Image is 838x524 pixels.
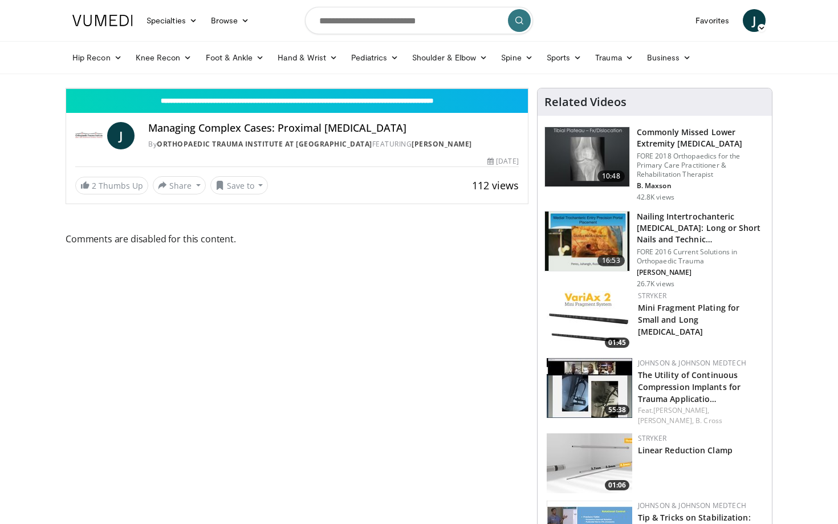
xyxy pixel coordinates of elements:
img: VuMedi Logo [72,15,133,26]
img: Orthopaedic Trauma Institute at UCSF [75,122,103,149]
img: b37175e7-6a0c-4ed3-b9ce-2cebafe6c791.150x105_q85_crop-smart_upscale.jpg [547,291,632,351]
a: Foot & Ankle [199,46,271,69]
img: 4aa379b6-386c-4fb5-93ee-de5617843a87.150x105_q85_crop-smart_upscale.jpg [545,127,629,186]
p: FORE 2016 Current Solutions in Orthopaedic Trauma [637,247,765,266]
a: Favorites [689,9,736,32]
img: 3d67d1bf-bbcf-4214-a5ee-979f525a16cd.150x105_q85_crop-smart_upscale.jpg [545,212,629,271]
a: Orthopaedic Trauma Institute at [GEOGRAPHIC_DATA] [157,139,372,149]
input: Search topics, interventions [305,7,533,34]
a: Stryker [638,291,666,300]
a: Specialties [140,9,204,32]
span: 01:45 [605,338,629,348]
p: [PERSON_NAME] [637,268,765,277]
a: Stryker [638,433,666,443]
span: 01:06 [605,480,629,490]
a: Sports [540,46,589,69]
a: 55:38 [547,358,632,418]
a: Business [640,46,698,69]
video-js: Video Player [66,88,528,89]
p: 42.8K views [637,193,674,202]
a: 01:45 [547,291,632,351]
span: Comments are disabled for this content. [66,231,528,246]
a: Linear Reduction Clamp [638,445,733,456]
img: 76b63d3c-fee4-45c8-83d0-53fa4409adde.150x105_q85_crop-smart_upscale.jpg [547,433,632,493]
a: Johnson & Johnson MedTech [638,501,746,510]
a: [PERSON_NAME], [653,405,709,415]
button: Save to [210,176,269,194]
h4: Managing Complex Cases: Proximal [MEDICAL_DATA] [148,122,519,135]
a: Knee Recon [129,46,199,69]
a: J [107,122,135,149]
a: Hand & Wrist [271,46,344,69]
span: 10:48 [597,170,625,182]
a: Mini Fragment Plating for Small and Long [MEDICAL_DATA] [638,302,740,337]
p: 26.7K views [637,279,674,289]
a: [PERSON_NAME] [412,139,472,149]
span: 112 views [472,178,519,192]
div: [DATE] [487,156,518,166]
a: Spine [494,46,539,69]
a: Johnson & Johnson MedTech [638,358,746,368]
a: B. Cross [695,416,722,425]
div: Feat. [638,405,763,426]
a: Browse [204,9,257,32]
a: The Utility of Continuous Compression Implants for Trauma Applicatio… [638,369,741,404]
a: J [743,9,766,32]
img: 05424410-063a-466e-aef3-b135df8d3cb3.150x105_q85_crop-smart_upscale.jpg [547,358,632,418]
span: 16:53 [597,255,625,266]
a: [PERSON_NAME], [638,416,694,425]
span: 2 [92,180,96,191]
a: 10:48 Commonly Missed Lower Extremity [MEDICAL_DATA] FORE 2018 Orthopaedics for the Primary Care ... [544,127,765,202]
h4: Related Videos [544,95,627,109]
a: 2 Thumbs Up [75,177,148,194]
p: B. Maxson [637,181,765,190]
h3: Commonly Missed Lower Extremity [MEDICAL_DATA] [637,127,765,149]
p: FORE 2018 Orthopaedics for the Primary Care Practitioner & Rehabilitation Therapist [637,152,765,179]
a: 16:53 Nailing Intertrochanteric [MEDICAL_DATA]: Long or Short Nails and Technic… FORE 2016 Curren... [544,211,765,289]
h3: Nailing Intertrochanteric [MEDICAL_DATA]: Long or Short Nails and Technic… [637,211,765,245]
a: Pediatrics [344,46,405,69]
button: Share [153,176,206,194]
a: Shoulder & Elbow [405,46,494,69]
span: 55:38 [605,405,629,415]
div: By FEATURING [148,139,519,149]
a: Hip Recon [66,46,129,69]
a: 01:06 [547,433,632,493]
a: Trauma [588,46,640,69]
